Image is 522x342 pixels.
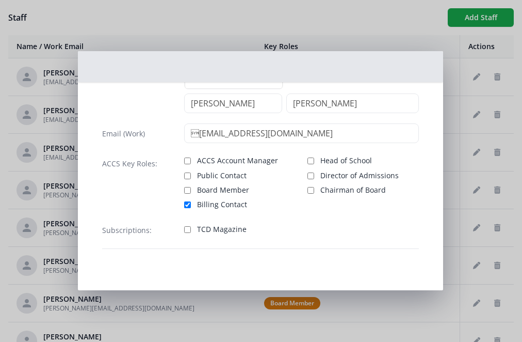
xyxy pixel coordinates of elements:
[197,199,247,210] span: Billing Contact
[197,170,247,181] span: Public Contact
[102,225,152,236] label: Subscriptions:
[184,201,191,208] input: Billing Contact
[307,173,314,179] input: Director of Admissions
[307,187,314,194] input: Chairman of Board
[307,158,314,164] input: Head of School
[320,156,372,166] span: Head of School
[184,226,191,233] input: TCD Magazine
[184,173,191,179] input: Public Contact
[102,129,145,139] label: Email (Work)
[197,224,247,235] span: TCD Magazine
[102,159,157,169] label: ACCS Key Roles:
[197,156,278,166] span: ACCS Account Manager
[320,185,386,195] span: Chairman of Board
[184,123,419,143] input: contact@site.com
[184,158,191,164] input: ACCS Account Manager
[197,185,249,195] span: Board Member
[286,94,419,113] input: Last Name
[184,187,191,194] input: Board Member
[184,94,283,113] input: First Name
[320,170,399,181] span: Director of Admissions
